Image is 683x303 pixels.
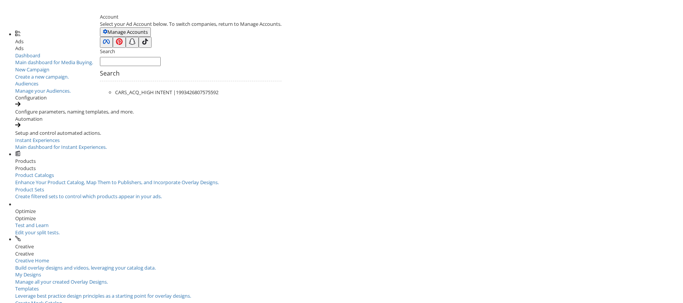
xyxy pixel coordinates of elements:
[15,59,683,66] div: Main dashboard for Media Buying.
[15,165,683,172] div: Products
[15,285,683,292] div: Templates
[15,179,683,186] div: Enhance Your Product Catalog, Map Them to Publishers, and Incorporate Overlay Designs.
[15,87,683,95] div: Manage your Audiences.
[15,137,683,151] a: Instant ExperiencesMain dashboard for Instant Experiences.
[15,137,683,144] div: Instant Experiences
[100,48,115,55] label: Search
[15,193,683,200] div: Create filtered sets to control which products appear in your ads.
[15,208,36,215] span: Optimize
[100,69,120,77] span: Search
[15,264,683,271] div: Build overlay designs and videos, leveraging your catalog data.
[15,186,683,200] a: Product SetsCreate filtered sets to control which products appear in your ads.
[15,172,683,186] a: Product CatalogsEnhance Your Product Catalog, Map Them to Publishers, and Incorporate Overlay Des...
[15,271,683,278] div: My Designs
[15,229,110,236] div: Edit your split tests.
[15,52,683,59] div: Dashboard
[15,186,683,193] div: Product Sets
[15,222,110,229] div: Test and Learn
[100,27,151,37] button: Manage Accounts
[15,45,683,52] div: Ads
[15,94,683,101] div: Configuration
[15,257,683,264] div: Creative Home
[15,80,683,87] div: Audiences
[15,129,683,137] div: Setup and control automated actions.
[15,257,683,271] a: Creative HomeBuild overlay designs and videos, leveraging your catalog data.
[15,215,683,222] div: Optimize
[173,89,176,96] span: |
[15,144,683,151] div: Main dashboard for Instant Experiences.
[15,38,24,45] span: Ads
[15,172,683,179] div: Product Catalogs
[15,243,34,250] span: Creative
[15,285,683,299] a: TemplatesLeverage best practice design principles as a starting point for overlay designs.
[15,66,683,80] a: New CampaignCreate a new campaign.
[115,89,172,96] span: CARS_ACQ_HIGH INTENT
[15,115,683,123] div: Automation
[15,66,683,73] div: New Campaign
[15,52,683,66] a: DashboardMain dashboard for Media Buying.
[15,222,110,236] a: Test and LearnEdit your split tests.
[100,13,281,21] div: Account
[15,292,683,300] div: Leverage best practice design principles as a starting point for overlay designs.
[15,73,683,80] div: Create a new campaign.
[15,271,683,285] a: My DesignsManage all your created Overlay Designs.
[176,89,218,96] span: 1993426807575592
[15,158,36,164] span: Products
[15,250,683,257] div: Creative
[15,80,683,94] a: AudiencesManage your Audiences.
[15,278,683,286] div: Manage all your created Overlay Designs.
[100,21,281,28] div: Select your Ad Account below. To switch companies, return to Manage Accounts.
[15,108,683,115] div: Configure parameters, naming templates, and more.
[103,28,148,35] span: Manage Accounts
